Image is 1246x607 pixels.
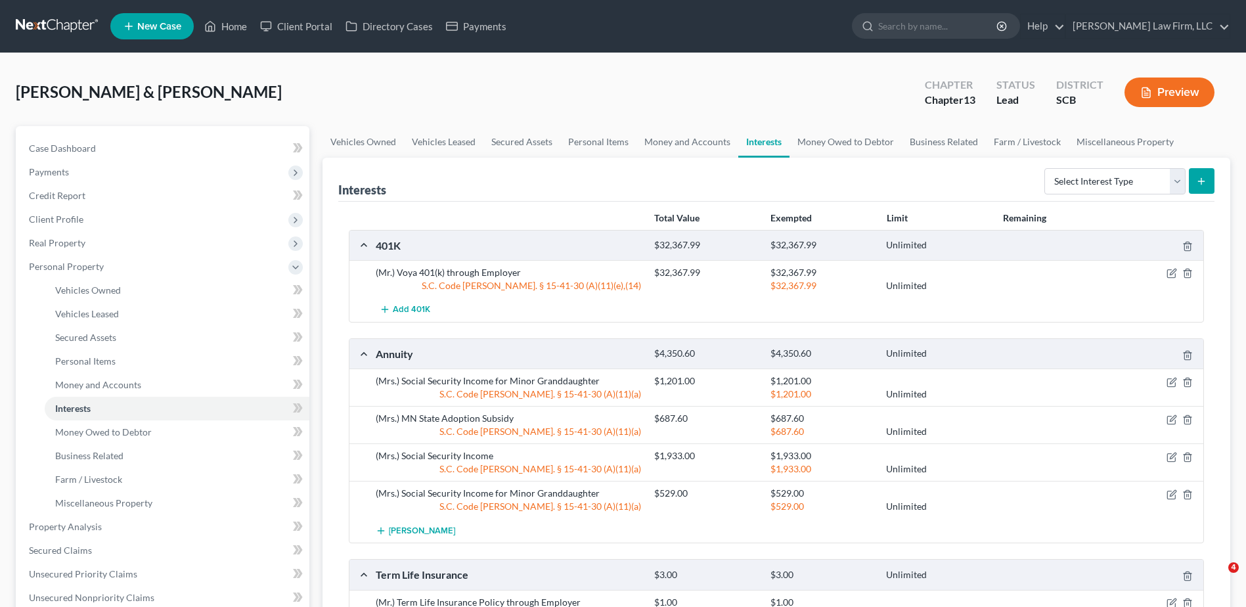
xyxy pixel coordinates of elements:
span: Add 401K [393,305,430,315]
span: Credit Report [29,190,85,201]
div: Unlimited [879,348,996,360]
a: Secured Assets [483,126,560,158]
span: Secured Claims [29,545,92,556]
span: New Case [137,22,181,32]
div: (Mrs.) Social Security Income [369,449,648,462]
div: $1,201.00 [764,374,880,388]
div: $3.00 [648,569,764,581]
span: Real Property [29,237,85,248]
strong: Total Value [654,212,700,223]
a: Interests [45,397,309,420]
div: $1,201.00 [648,374,764,388]
span: Business Related [55,450,123,461]
span: 13 [964,93,975,106]
button: Add 401K [376,298,434,322]
div: $3.00 [764,569,880,581]
span: Payments [29,166,69,177]
a: Vehicles Owned [323,126,404,158]
div: 401K [369,238,648,252]
a: Secured Assets [45,326,309,349]
div: SCB [1056,93,1103,108]
a: Credit Report [18,184,309,208]
div: District [1056,78,1103,93]
a: Personal Items [560,126,636,158]
div: $687.60 [764,425,880,438]
a: Home [198,14,254,38]
div: (Mrs.) Social Security Income for Minor Granddaughter [369,487,648,500]
div: Term Life Insurance [369,568,648,581]
div: Chapter [925,93,975,108]
span: Client Profile [29,214,83,225]
span: Unsecured Priority Claims [29,568,137,579]
span: Personal Property [29,261,104,272]
button: Preview [1124,78,1214,107]
a: Farm / Livestock [986,126,1069,158]
span: Farm / Livestock [55,474,122,485]
div: S.C. Code [PERSON_NAME]. § 15-41-30 (A)(11)(a) [369,500,648,513]
a: Unsecured Priority Claims [18,562,309,586]
span: Interests [55,403,91,414]
div: S.C. Code [PERSON_NAME]. § 15-41-30 (A)(11)(a) [369,462,648,476]
div: $32,367.99 [764,266,880,279]
div: $687.60 [764,412,880,425]
div: $1,933.00 [764,449,880,462]
a: Payments [439,14,513,38]
span: Unsecured Nonpriority Claims [29,592,154,603]
a: Vehicles Leased [404,126,483,158]
a: Secured Claims [18,539,309,562]
a: Help [1021,14,1065,38]
div: S.C. Code [PERSON_NAME]. § 15-41-30 (A)(11)(e),(14) [369,279,648,292]
div: $529.00 [648,487,764,500]
div: S.C. Code [PERSON_NAME]. § 15-41-30 (A)(11)(a) [369,388,648,401]
div: $529.00 [764,487,880,500]
a: Money Owed to Debtor [45,420,309,444]
div: Unlimited [879,279,996,292]
a: Case Dashboard [18,137,309,160]
div: $32,367.99 [764,239,880,252]
a: Vehicles Owned [45,279,309,302]
div: Unlimited [879,569,996,581]
span: 4 [1228,562,1239,573]
span: Property Analysis [29,521,102,532]
div: $1,933.00 [764,462,880,476]
a: Money Owed to Debtor [790,126,902,158]
a: Directory Cases [339,14,439,38]
div: (Mrs.) MN State Adoption Subsidy [369,412,648,425]
strong: Exempted [770,212,812,223]
span: Money Owed to Debtor [55,426,152,438]
a: Business Related [902,126,986,158]
div: Unlimited [879,425,996,438]
div: Unlimited [879,388,996,401]
div: Annuity [369,347,648,361]
a: Miscellaneous Property [1069,126,1182,158]
div: S.C. Code [PERSON_NAME]. § 15-41-30 (A)(11)(a) [369,425,648,438]
div: $1,201.00 [764,388,880,401]
div: (Mr.) Voya 401(k) through Employer [369,266,648,279]
strong: Limit [887,212,908,223]
span: Personal Items [55,355,116,367]
iframe: Intercom live chat [1201,562,1233,594]
div: $4,350.60 [648,348,764,360]
button: [PERSON_NAME] [376,518,455,543]
span: Vehicles Leased [55,308,119,319]
div: Chapter [925,78,975,93]
span: Money and Accounts [55,379,141,390]
a: Farm / Livestock [45,468,309,491]
input: Search by name... [878,14,998,38]
div: $4,350.60 [764,348,880,360]
div: $687.60 [648,412,764,425]
div: Unlimited [879,500,996,513]
a: Money and Accounts [45,373,309,397]
div: $32,367.99 [764,279,880,292]
div: Status [996,78,1035,93]
div: $32,367.99 [648,239,764,252]
span: Secured Assets [55,332,116,343]
a: Client Portal [254,14,339,38]
a: Business Related [45,444,309,468]
div: $1,933.00 [648,449,764,462]
div: $529.00 [764,500,880,513]
a: Interests [738,126,790,158]
a: Money and Accounts [636,126,738,158]
div: Lead [996,93,1035,108]
a: Miscellaneous Property [45,491,309,515]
